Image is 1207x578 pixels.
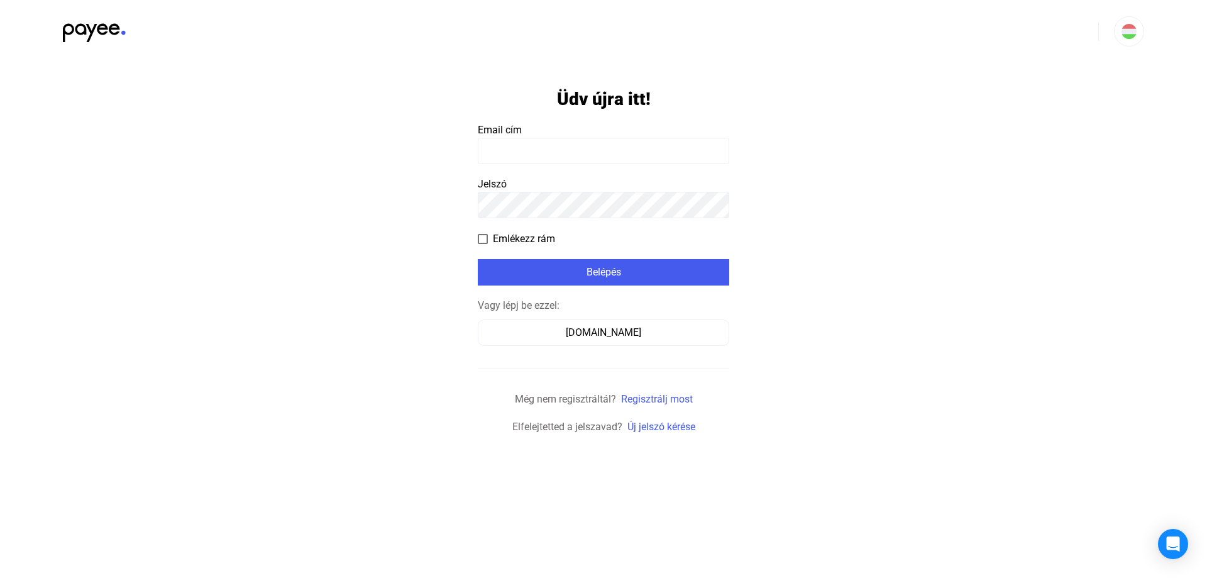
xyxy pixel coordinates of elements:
div: Belépés [482,265,725,280]
div: [DOMAIN_NAME] [482,325,725,340]
a: [DOMAIN_NAME] [478,326,729,338]
button: Belépés [478,259,729,286]
span: Elfelejtetted a jelszavad? [512,421,622,433]
img: black-payee-blue-dot.svg [63,16,126,42]
button: [DOMAIN_NAME] [478,320,729,346]
h1: Üdv újra itt! [557,88,651,110]
button: HU [1114,16,1144,47]
span: Emlékezz rám [493,231,555,247]
div: Vagy lépj be ezzel: [478,298,729,313]
div: Open Intercom Messenger [1158,529,1188,559]
img: HU [1122,24,1137,39]
a: Regisztrálj most [621,393,693,405]
span: Még nem regisztráltál? [515,393,616,405]
a: Új jelszó kérése [627,421,695,433]
span: Email cím [478,124,522,136]
span: Jelszó [478,178,507,190]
